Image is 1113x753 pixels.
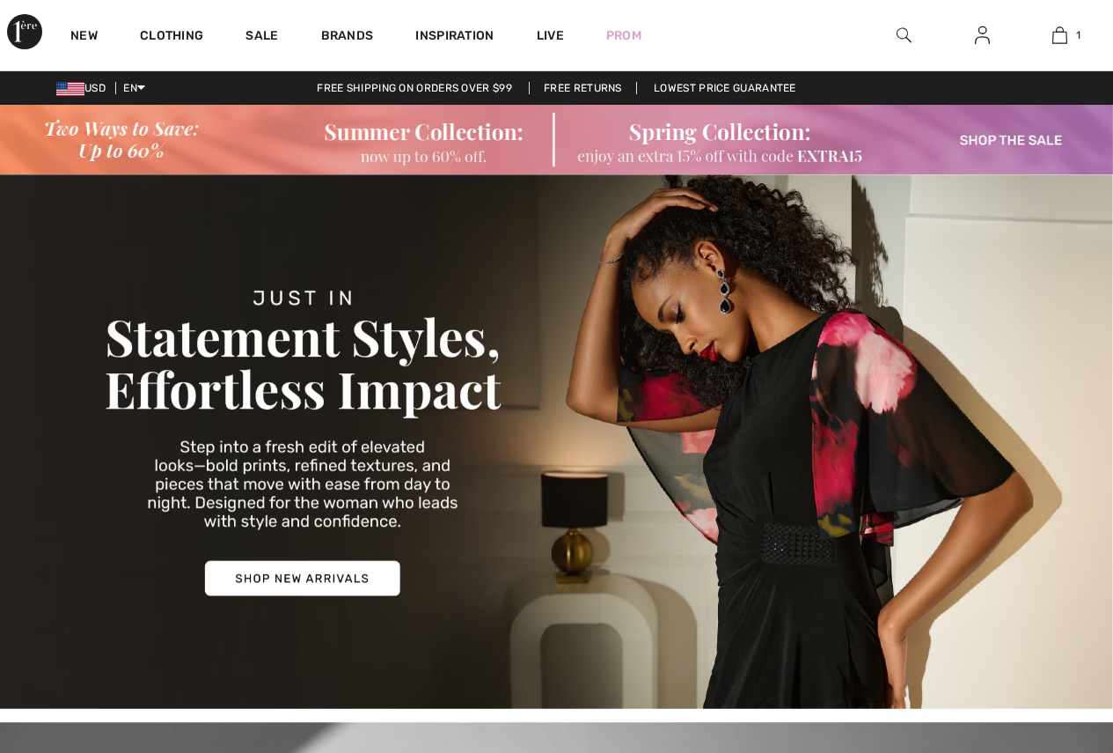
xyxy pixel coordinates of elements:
[975,25,990,46] img: My Info
[123,82,145,94] span: EN
[1052,25,1067,46] img: My Bag
[56,82,84,96] img: US Dollar
[415,28,494,47] span: Inspiration
[606,26,641,45] a: Prom
[897,25,912,46] img: search the website
[303,82,526,94] a: Free shipping on orders over $99
[321,28,374,47] a: Brands
[961,25,1004,47] a: Sign In
[245,28,278,47] a: Sale
[70,28,98,47] a: New
[537,26,564,45] a: Live
[56,82,113,94] span: USD
[640,82,810,94] a: Lowest Price Guarantee
[140,28,203,47] a: Clothing
[1076,27,1080,43] span: 1
[529,82,637,94] a: Free Returns
[7,14,42,49] img: 1ère Avenue
[1021,25,1098,46] a: 1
